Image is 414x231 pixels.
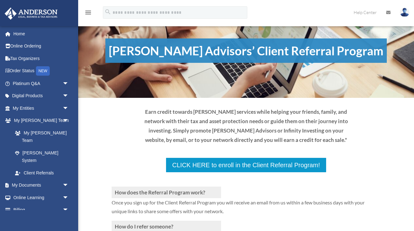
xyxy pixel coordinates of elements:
a: My Documentsarrow_drop_down [4,179,78,192]
a: My [PERSON_NAME] Team [9,127,78,147]
span: arrow_drop_down [63,102,75,115]
img: Anderson Advisors Platinum Portal [3,8,59,20]
a: Billingarrow_drop_down [4,204,78,216]
a: CLICK HERE to enroll in the Client Referral Program! [165,157,327,173]
a: My Entitiesarrow_drop_down [4,102,78,114]
i: search [104,8,111,15]
a: Tax Organizers [4,52,78,65]
span: arrow_drop_down [63,90,75,103]
a: Home [4,28,78,40]
a: Digital Productsarrow_drop_down [4,90,78,102]
a: Client Referrals [9,167,75,179]
a: Online Ordering [4,40,78,53]
h3: How does the Referral Program work? [112,187,221,198]
h1: [PERSON_NAME] Advisors’ Client Referral Program [105,38,387,63]
span: arrow_drop_down [63,77,75,90]
a: [PERSON_NAME] System [9,147,78,167]
a: Platinum Q&Aarrow_drop_down [4,77,78,90]
a: menu [84,11,92,16]
p: Once you sign up for the Client Referral Program you will receive an email from us within a few b... [112,198,380,221]
a: My [PERSON_NAME] Teamarrow_drop_down [4,114,78,127]
a: Online Learningarrow_drop_down [4,191,78,204]
div: NEW [36,66,50,76]
span: arrow_drop_down [63,191,75,204]
span: arrow_drop_down [63,179,75,192]
p: Earn credit towards [PERSON_NAME] services while helping your friends, family, and network with t... [139,107,353,144]
span: arrow_drop_down [63,204,75,217]
i: menu [84,9,92,16]
img: User Pic [400,8,409,17]
span: arrow_drop_down [63,114,75,127]
a: Order StatusNEW [4,65,78,78]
